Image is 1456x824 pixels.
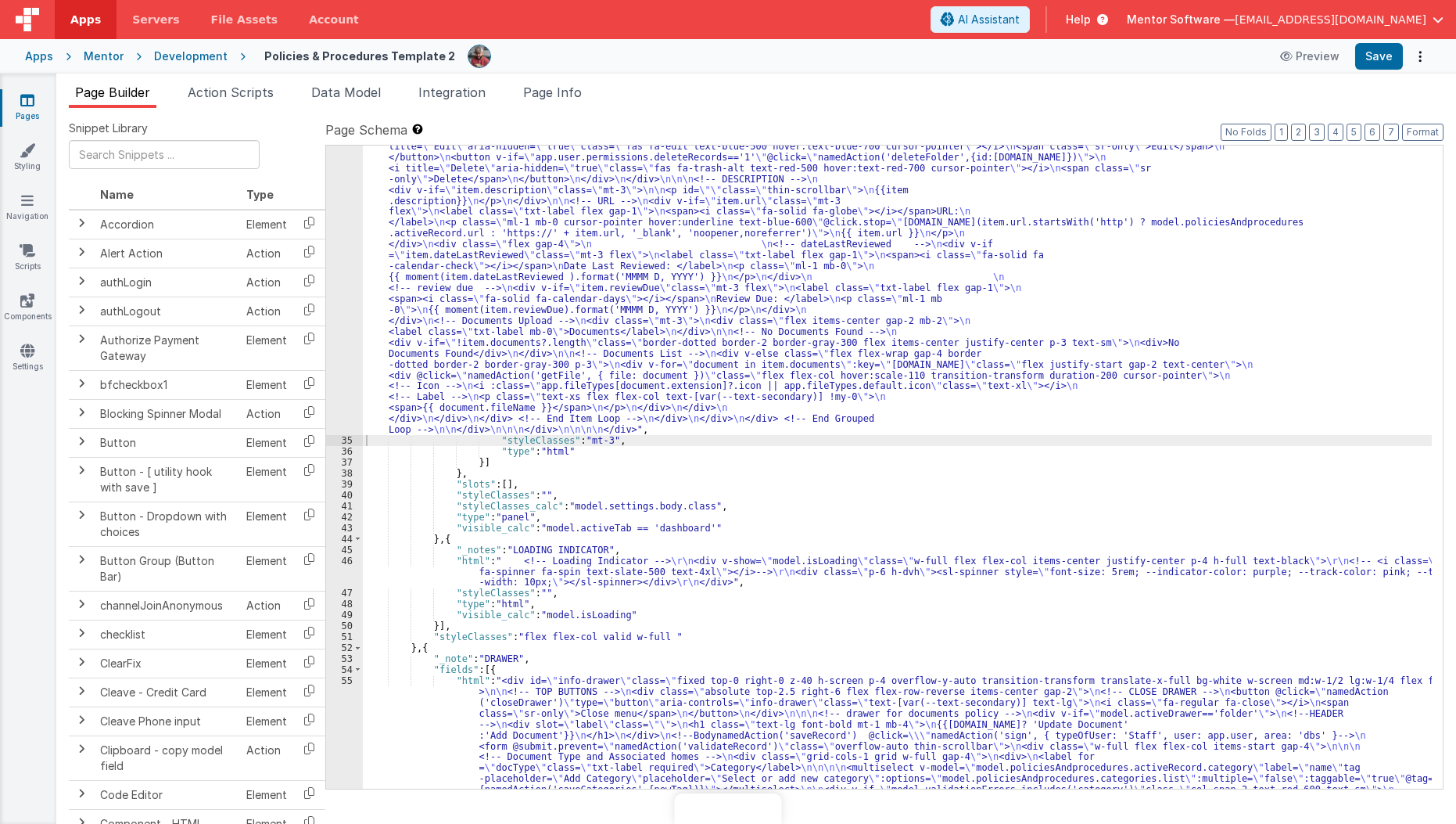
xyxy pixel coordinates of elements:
[1066,12,1091,27] span: Help
[1291,124,1306,141] button: 2
[1235,12,1426,27] span: [EMAIL_ADDRESS][DOMAIN_NAME]
[325,121,407,139] span: Page Schema
[25,49,53,64] div: Apps
[326,457,363,468] div: 37
[94,678,240,707] td: Cleave - Credit Card
[240,370,293,399] td: Element
[69,140,260,169] input: Search Snippets ...
[240,502,293,546] td: Element
[240,591,293,620] td: Action
[246,188,274,201] span: Type
[240,546,293,591] td: Element
[240,326,293,370] td: Element
[1127,12,1235,27] span: Mentor Software —
[326,468,363,479] div: 38
[1271,44,1349,69] button: Preview
[326,631,363,642] div: 51
[94,620,240,649] td: checklist
[240,736,293,780] td: Action
[240,210,293,239] td: Element
[326,512,363,523] div: 42
[94,502,240,546] td: Button - Dropdown with choices
[326,610,363,621] div: 49
[326,490,363,501] div: 40
[326,479,363,490] div: 39
[240,678,293,707] td: Element
[326,435,363,446] div: 35
[468,45,490,67] img: eba322066dbaa00baf42793ca2fab581
[240,297,293,326] td: Action
[94,546,240,591] td: Button Group (Button Bar)
[1365,124,1380,141] button: 6
[94,780,240,809] td: Code Editor
[211,12,278,27] span: File Assets
[1355,43,1403,70] button: Save
[188,85,274,100] span: Action Scripts
[94,457,240,502] td: Button - [ utility hook with save ]
[94,399,240,428] td: Blocking Spinner Modal
[1309,124,1325,141] button: 3
[326,556,363,588] div: 46
[100,188,134,201] span: Name
[94,210,240,239] td: Accordion
[240,239,293,268] td: Action
[69,121,148,136] span: Snippet Library
[94,707,240,736] td: Cleave Phone input
[311,85,381,100] span: Data Model
[1383,124,1399,141] button: 7
[326,664,363,675] div: 54
[931,6,1030,33] button: AI Assistant
[240,457,293,502] td: Element
[326,588,363,599] div: 47
[240,780,293,809] td: Element
[240,620,293,649] td: Element
[326,621,363,631] div: 50
[94,297,240,326] td: authLogout
[94,370,240,399] td: bfcheckbox1
[264,50,455,62] h4: Policies & Procedures Template 2
[94,649,240,678] td: ClearFix
[84,49,124,64] div: Mentor
[94,736,240,780] td: Clipboard - copy model field
[240,649,293,678] td: Element
[1409,45,1431,67] button: Options
[326,653,363,664] div: 53
[240,428,293,457] td: Element
[326,534,363,545] div: 44
[1275,124,1288,141] button: 1
[154,49,228,64] div: Development
[94,428,240,457] td: Button
[523,85,582,100] span: Page Info
[240,707,293,736] td: Element
[1347,124,1361,141] button: 5
[1402,124,1443,141] button: Format
[75,85,150,100] span: Page Builder
[958,12,1020,27] span: AI Assistant
[1221,124,1271,141] button: No Folds
[94,591,240,620] td: channelJoinAnonymous
[326,642,363,653] div: 52
[240,399,293,428] td: Action
[94,268,240,297] td: authLogin
[240,268,293,297] td: Action
[326,446,363,457] div: 36
[94,239,240,268] td: Alert Action
[326,501,363,512] div: 41
[132,12,179,27] span: Servers
[418,85,486,100] span: Integration
[1328,124,1343,141] button: 4
[326,523,363,534] div: 43
[1127,12,1443,27] button: Mentor Software — [EMAIL_ADDRESS][DOMAIN_NAME]
[94,326,240,370] td: Authorize Payment Gateway
[70,12,101,27] span: Apps
[326,545,363,556] div: 45
[326,599,363,610] div: 48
